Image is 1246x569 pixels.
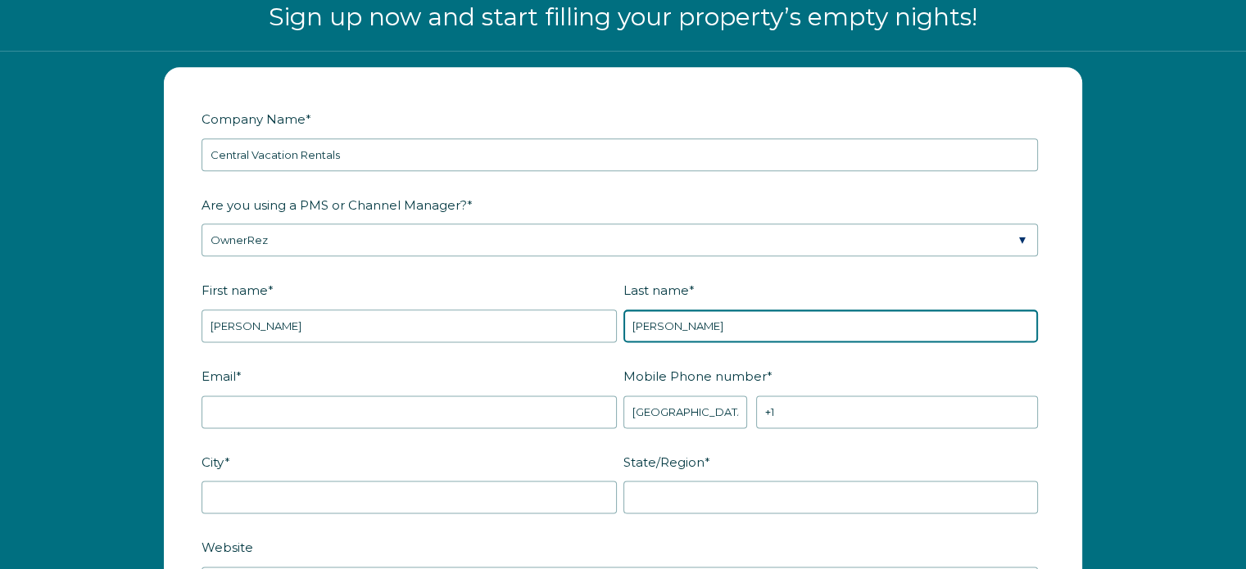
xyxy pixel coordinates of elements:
span: City [202,449,224,475]
span: Are you using a PMS or Channel Manager? [202,192,467,218]
span: Sign up now and start filling your property’s empty nights! [269,2,977,32]
span: First name [202,278,268,303]
span: Email [202,364,236,389]
span: State/Region [623,449,705,475]
span: Mobile Phone number [623,364,767,389]
span: Last name [623,278,689,303]
span: Company Name [202,106,306,132]
span: Website [202,535,253,560]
